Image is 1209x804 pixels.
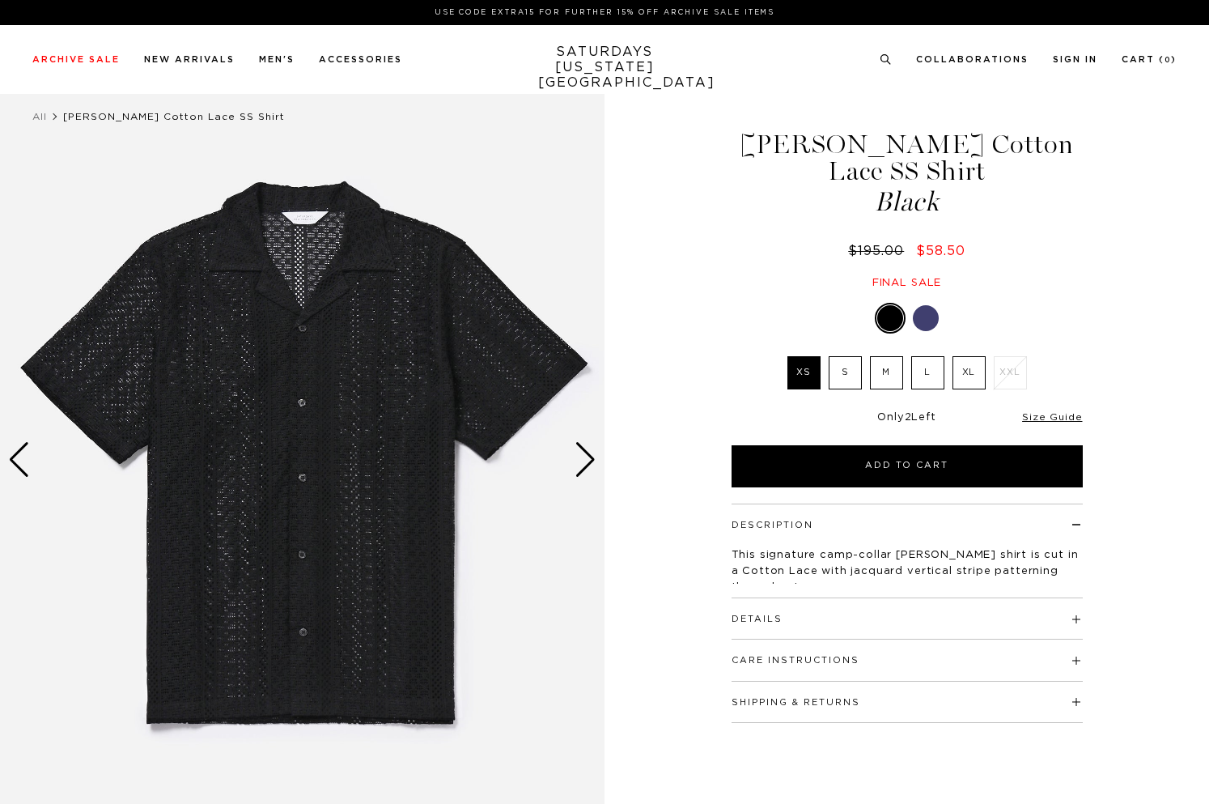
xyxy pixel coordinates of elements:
span: $58.50 [916,245,965,257]
button: Details [732,615,783,623]
div: Final sale [729,276,1085,290]
a: All [32,112,47,121]
label: XL [952,356,986,389]
label: M [870,356,903,389]
div: Next slide [575,442,596,478]
div: Only Left [732,411,1083,425]
button: Add to Cart [732,445,1083,487]
button: Care Instructions [732,656,859,665]
label: L [911,356,944,389]
span: 2 [905,412,912,423]
a: Men's [259,55,295,64]
a: Collaborations [916,55,1029,64]
a: Cart (0) [1122,55,1177,64]
p: Use Code EXTRA15 for Further 15% Off Archive Sale Items [39,6,1170,19]
a: SATURDAYS[US_STATE][GEOGRAPHIC_DATA] [538,45,672,91]
a: New Arrivals [144,55,235,64]
p: This signature camp-collar [PERSON_NAME] shirt is cut in a Cotton Lace with jacquard vertical str... [732,547,1083,596]
label: XS [787,356,821,389]
div: Previous slide [8,442,30,478]
small: 0 [1164,57,1171,64]
del: $195.00 [848,245,910,257]
span: Black [729,189,1085,215]
h1: [PERSON_NAME] Cotton Lace SS Shirt [729,131,1085,215]
a: Sign In [1053,55,1097,64]
a: Accessories [319,55,402,64]
a: Size Guide [1022,412,1082,422]
a: Archive Sale [32,55,120,64]
label: S [829,356,862,389]
button: Description [732,521,813,530]
button: Shipping & Returns [732,698,860,707]
span: [PERSON_NAME] Cotton Lace SS Shirt [63,112,285,121]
